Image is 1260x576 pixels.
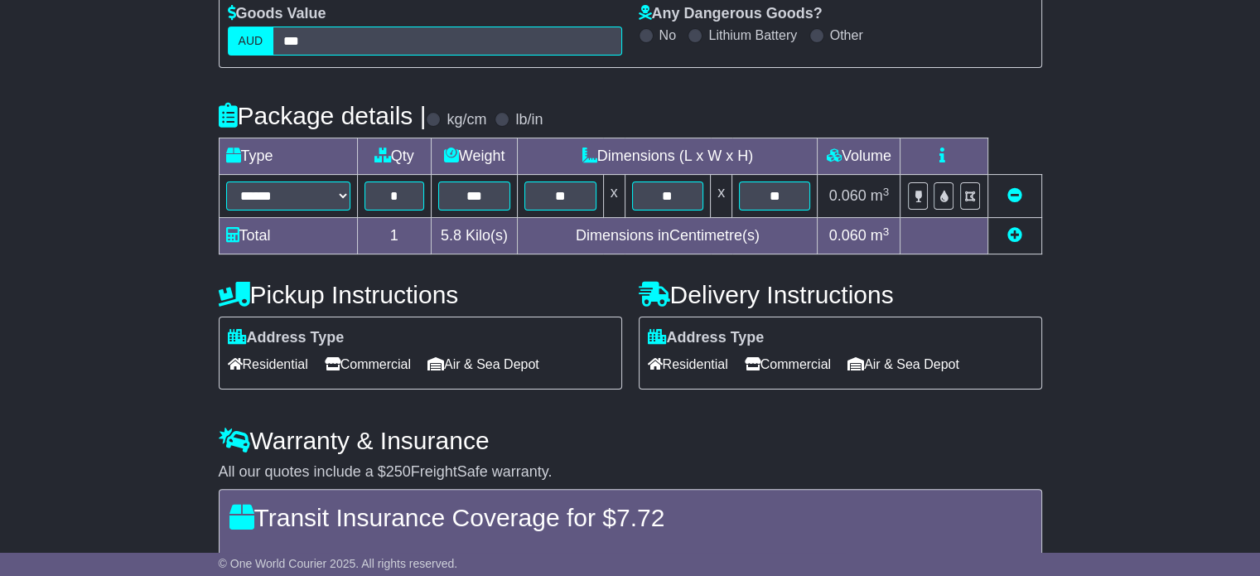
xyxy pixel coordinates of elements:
[228,329,345,347] label: Address Type
[1007,227,1022,244] a: Add new item
[386,463,411,480] span: 250
[745,351,831,377] span: Commercial
[883,225,890,238] sup: 3
[219,427,1042,454] h4: Warranty & Insurance
[818,138,900,175] td: Volume
[847,351,959,377] span: Air & Sea Depot
[648,351,728,377] span: Residential
[518,218,818,254] td: Dimensions in Centimetre(s)
[616,504,664,531] span: 7.72
[357,218,431,254] td: 1
[228,27,274,56] label: AUD
[648,329,765,347] label: Address Type
[515,111,543,129] label: lb/in
[431,138,517,175] td: Weight
[325,351,411,377] span: Commercial
[357,138,431,175] td: Qty
[447,111,486,129] label: kg/cm
[659,27,676,43] label: No
[708,27,797,43] label: Lithium Battery
[219,281,622,308] h4: Pickup Instructions
[219,138,357,175] td: Type
[830,27,863,43] label: Other
[829,227,867,244] span: 0.060
[883,186,890,198] sup: 3
[427,351,539,377] span: Air & Sea Depot
[219,557,458,570] span: © One World Courier 2025. All rights reserved.
[219,463,1042,482] div: All our quotes include a $ FreightSafe warranty.
[228,5,326,23] label: Goods Value
[871,227,890,244] span: m
[829,187,867,204] span: 0.060
[603,175,625,218] td: x
[639,281,1042,308] h4: Delivery Instructions
[441,227,461,244] span: 5.8
[219,102,427,129] h4: Package details |
[871,187,890,204] span: m
[219,218,357,254] td: Total
[228,351,308,377] span: Residential
[518,138,818,175] td: Dimensions (L x W x H)
[1007,187,1022,204] a: Remove this item
[431,218,517,254] td: Kilo(s)
[229,504,1031,531] h4: Transit Insurance Coverage for $
[639,5,823,23] label: Any Dangerous Goods?
[711,175,732,218] td: x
